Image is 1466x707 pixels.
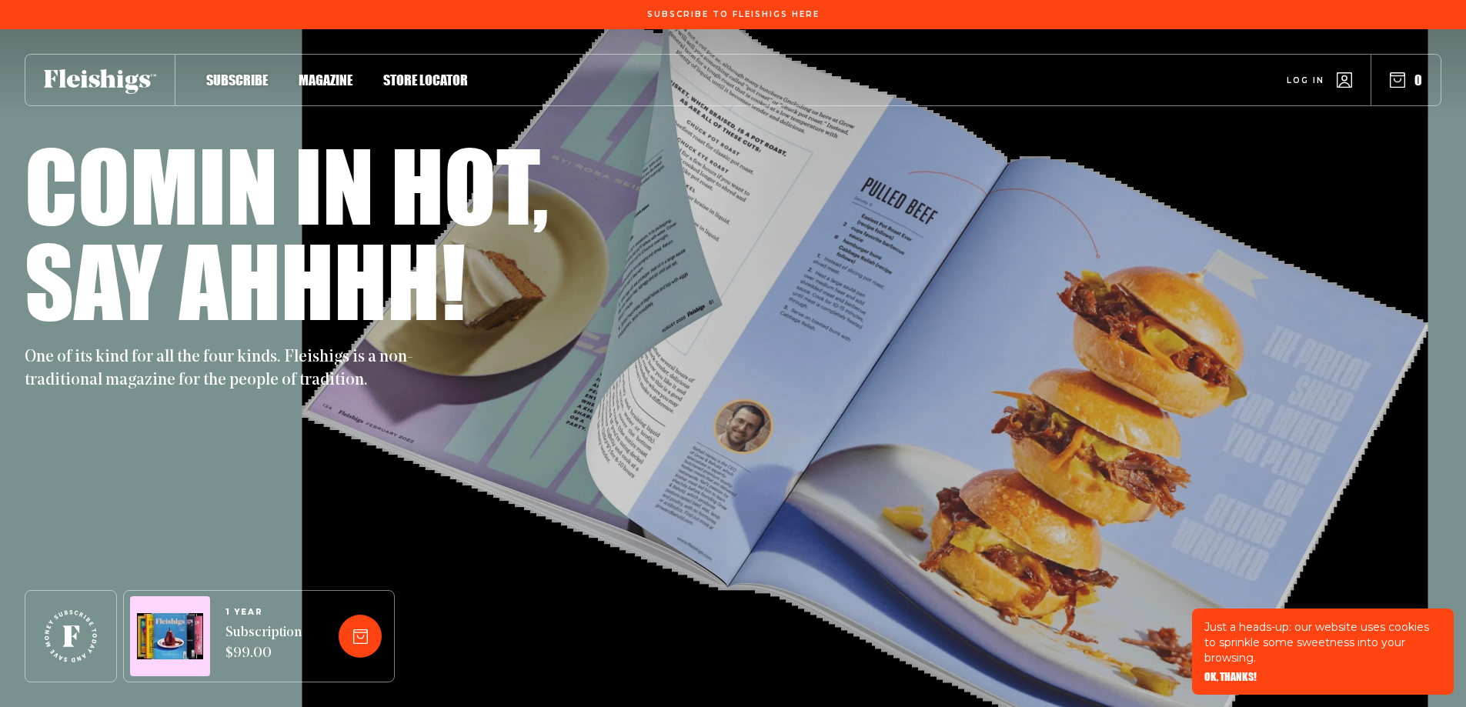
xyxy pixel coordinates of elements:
a: Log in [1287,72,1352,88]
span: Subscribe To Fleishigs Here [647,10,820,19]
span: Store locator [383,72,468,88]
span: Subscribe [206,72,268,88]
a: Store locator [383,69,468,90]
a: Magazine [299,69,352,90]
span: Magazine [299,72,352,88]
a: Subscribe [206,69,268,90]
button: 0 [1390,72,1422,88]
h1: Comin in hot, [25,137,549,232]
span: Subscription $99.00 [225,623,302,665]
p: One of its kind for all the four kinds. Fleishigs is a non-traditional magazine for the people of... [25,346,425,392]
a: Subscribe To Fleishigs Here [644,10,823,18]
a: 1 YEARSubscription $99.00 [225,608,302,665]
span: Log in [1287,75,1324,86]
h1: Say ahhhh! [25,232,466,328]
p: Just a heads-up: our website uses cookies to sprinkle some sweetness into your browsing. [1204,619,1441,665]
img: Magazines image [137,613,203,660]
span: 1 YEAR [225,608,302,617]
